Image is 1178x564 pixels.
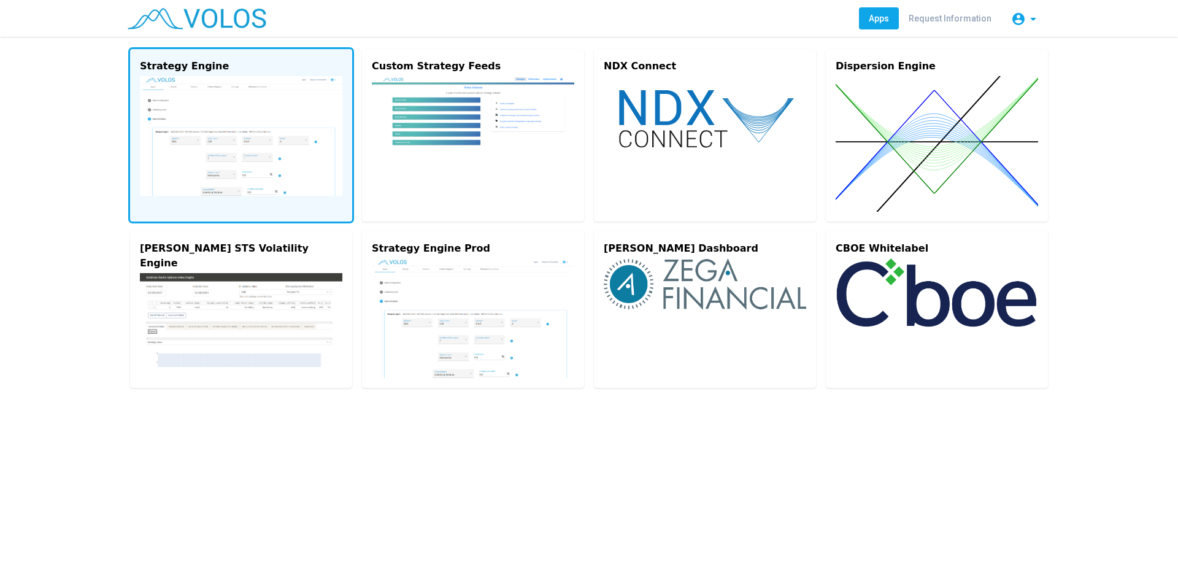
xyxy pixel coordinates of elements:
img: zega-logo.png [604,258,806,310]
img: cboe-logo.png [836,258,1038,327]
div: Dispersion Engine [836,59,1038,74]
div: Custom Strategy Feeds [372,59,574,74]
div: CBOE Whitelabel [836,241,1038,256]
div: [PERSON_NAME] STS Volatility Engine [140,241,342,271]
img: custom.png [372,76,574,172]
img: dispersion.svg [836,76,1038,212]
div: Strategy Engine [140,59,342,74]
img: strategy-engine.png [372,258,574,378]
mat-icon: arrow_drop_down [1026,12,1041,26]
div: NDX Connect [604,59,806,74]
mat-icon: account_circle [1011,12,1026,26]
a: Apps [859,7,899,29]
img: gs-engine.png [140,273,342,367]
div: Strategy Engine Prod [372,241,574,256]
a: Request Information [899,7,1001,29]
span: Request Information [909,14,991,23]
span: Apps [869,14,889,23]
img: strategy-engine.png [140,76,342,196]
img: ndx-connect.svg [604,76,806,160]
div: [PERSON_NAME] Dashboard [604,241,806,256]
